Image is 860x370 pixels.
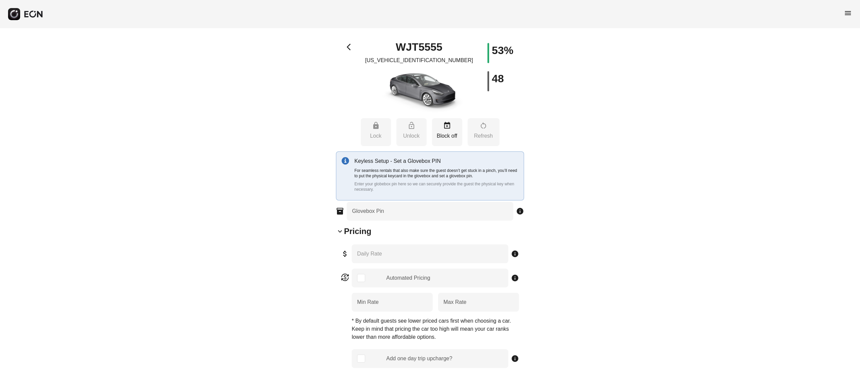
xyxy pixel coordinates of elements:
[844,9,852,17] span: menu
[347,43,355,51] span: arrow_back_ios
[386,355,453,363] div: Add one day trip upcharge?
[443,122,451,130] span: event_busy
[511,250,519,258] span: info
[352,207,384,215] label: Glovebox Pin
[336,207,344,215] span: inventory_2
[354,168,518,179] p: For seamless rentals that also make sure the guest doesn’t get stuck in a pinch, you’ll need to p...
[435,132,459,140] p: Block off
[372,67,466,114] img: car
[341,273,349,281] span: currency_exchange
[354,181,518,192] p: Enter your globebox pin here so we can securely provide the guest the physical key when necessary.
[511,274,519,282] span: info
[516,207,524,215] span: info
[492,46,513,54] h1: 53%
[354,157,518,165] p: Keyless Setup - Set a Glovebox PIN
[365,56,473,64] p: [US_VEHICLE_IDENTIFICATION_NUMBER]
[492,75,504,83] h1: 48
[396,43,442,51] h1: WJT5555
[344,226,371,237] h2: Pricing
[386,274,430,282] div: Automated Pricing
[357,298,379,306] label: Min Rate
[443,298,466,306] label: Max Rate
[336,227,344,235] span: keyboard_arrow_down
[342,157,349,165] img: info
[511,355,519,363] span: info
[352,317,519,341] p: * By default guests see lower priced cars first when choosing a car. Keep in mind that pricing th...
[432,118,462,146] button: Block off
[341,250,349,258] span: attach_money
